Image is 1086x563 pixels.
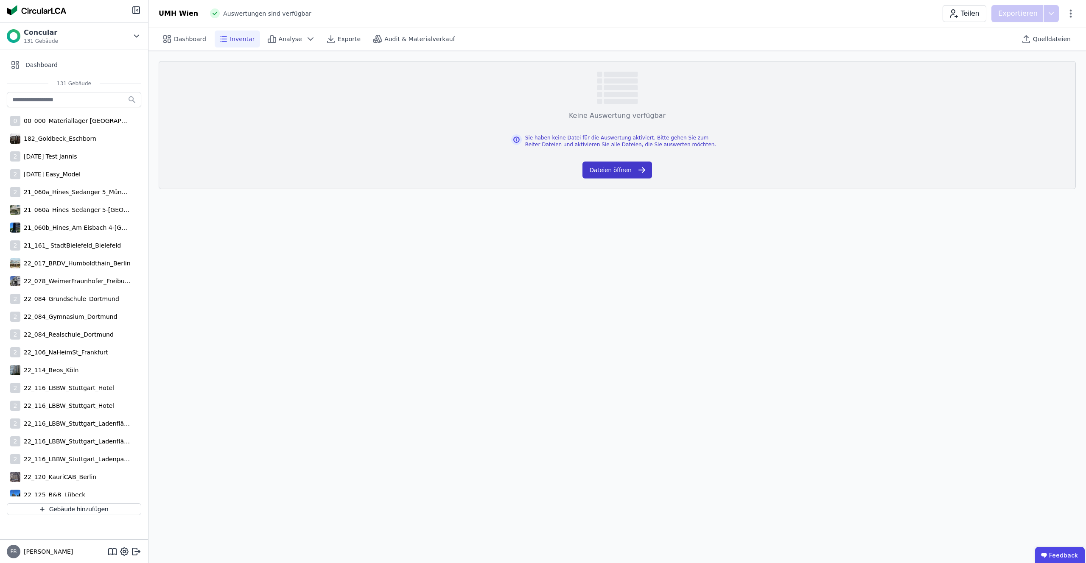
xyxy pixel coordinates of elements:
[20,259,131,268] div: 22_017_BRDV_Humboldthain_Berlin
[10,363,20,377] img: 22_114_Beos_Köln
[998,8,1039,19] p: Exportieren
[20,547,73,556] span: [PERSON_NAME]
[10,169,20,179] div: 2
[20,295,119,303] div: 22_084_Grundschule_Dortmund
[10,418,20,429] div: 2
[10,347,20,357] div: 2
[20,277,131,285] div: 22_078_WeimerFraunhofer_Freiburg
[25,61,58,69] span: Dashboard
[230,35,255,43] span: Inventar
[279,35,302,43] span: Analyse
[20,223,131,232] div: 21_060b_Hines_Am Eisbach 4-[GEOGRAPHIC_DATA]
[10,294,20,304] div: 2
[20,473,96,481] div: 22_120_KauriCAB_Berlin
[10,329,20,340] div: 2
[10,401,20,411] div: 2
[10,221,20,234] img: 21_060b_Hines_Am Eisbach 4-München
[338,35,361,43] span: Exporte
[20,241,121,250] div: 21_161_ StadtBielefeld_Bielefeld
[20,330,114,339] div: 22_084_Realschule_Dortmund
[24,38,58,45] span: 131 Gebäude
[384,35,455,43] span: Audit & Materialverkauf
[20,170,81,178] div: [DATE] Easy_Model
[20,419,131,428] div: 22_116_LBBW_Stuttgart_Ladenfläche
[20,117,131,125] div: 00_000_Materiallager [GEOGRAPHIC_DATA]
[20,152,77,161] div: [DATE] Test Jannis
[525,134,723,148] div: Sie haben keine Datei für die Auswertung aktiviert. Bitte gehen Sie zum Reiter Dateien und aktivi...
[174,35,206,43] span: Dashboard
[10,116,20,126] div: 0
[20,384,114,392] div: 22_116_LBBW_Stuttgart_Hotel
[10,256,20,270] img: 22_017_BRDV_Humboldthain_Berlin
[20,366,78,374] div: 22_114_Beos_Köln
[943,5,986,22] button: Teilen
[10,454,20,464] div: 2
[7,5,66,15] img: Concular
[10,488,20,502] img: 22_125_B&B_Lübeck
[159,8,198,19] div: UMH Wien
[20,437,131,446] div: 22_116_LBBW_Stuttgart_Ladenfläche
[1033,35,1071,43] span: Quelldateien
[10,132,20,145] img: 182_Goldbeck_Eschborn
[10,549,17,554] span: FB
[20,491,85,499] div: 22_125_B&B_Lübeck
[48,80,100,87] span: 131 Gebäude
[223,9,311,18] span: Auswertungen sind verfügbar
[10,151,20,162] div: 2
[20,134,96,143] div: 182_Goldbeck_Eschborn
[20,348,108,357] div: 22_106_NaHeimSt_Frankfurt
[10,203,20,217] img: 21_060a_Hines_Sedanger 5-München
[10,274,20,288] img: 22_078_WeimerFraunhofer_Freiburg
[10,187,20,197] div: 2
[569,111,666,121] div: Keine Auswertung verfügbar
[10,436,20,446] div: 2
[10,383,20,393] div: 2
[20,188,131,196] div: 21_060a_Hines_Sedanger 5_München
[20,206,131,214] div: 21_060a_Hines_Sedanger 5-[GEOGRAPHIC_DATA]
[7,29,20,43] img: Concular
[20,401,114,410] div: 22_116_LBBW_Stuttgart_Hotel
[582,162,652,178] button: Dateien öffnen
[7,503,141,515] button: Gebäude hinzufügen
[24,28,58,38] div: Concular
[10,312,20,322] div: 2
[20,455,131,463] div: 22_116_LBBW_Stuttgart_Ladenpassage
[597,72,638,104] img: empty-state
[10,240,20,251] div: 2
[20,312,117,321] div: 22_084_Gymnasium_Dortmund
[10,470,20,484] img: 22_120_KauriCAB_Berlin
